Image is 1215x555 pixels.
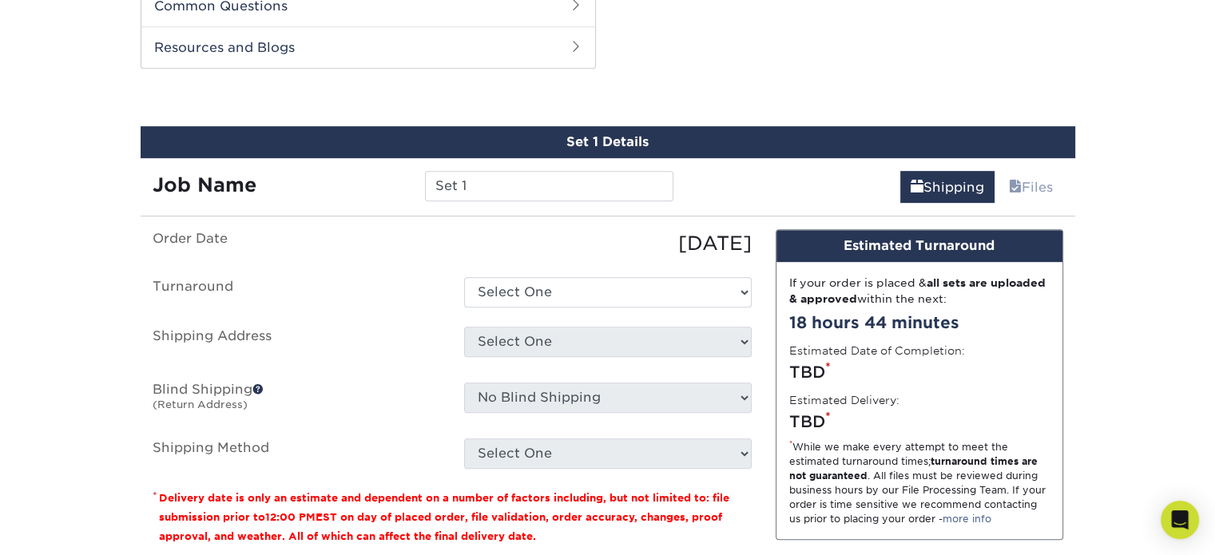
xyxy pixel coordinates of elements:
strong: Job Name [153,173,256,196]
label: Shipping Method [141,438,452,469]
small: Delivery date is only an estimate and dependent on a number of factors including, but not limited... [159,492,729,542]
div: Estimated Turnaround [776,230,1062,262]
label: Estimated Delivery: [789,392,899,408]
a: Files [999,171,1063,203]
label: Turnaround [141,277,452,307]
a: Shipping [900,171,995,203]
div: If your order is placed & within the next: [789,275,1050,307]
label: Estimated Date of Completion: [789,343,965,359]
small: (Return Address) [153,398,248,410]
label: Blind Shipping [141,383,452,419]
label: Order Date [141,229,452,258]
div: [DATE] [452,229,764,258]
div: 18 hours 44 minutes [789,311,1050,335]
div: Open Intercom Messenger [1161,501,1199,539]
a: more info [943,513,991,525]
input: Enter a job name [425,171,673,201]
div: TBD [789,410,1050,434]
div: While we make every attempt to meet the estimated turnaround times; . All files must be reviewed ... [789,440,1050,526]
div: Set 1 Details [141,126,1075,158]
span: files [1009,180,1022,195]
span: 12:00 PM [265,511,316,523]
h2: Resources and Blogs [141,26,595,68]
label: Shipping Address [141,327,452,363]
span: shipping [911,180,923,195]
div: TBD [789,360,1050,384]
strong: turnaround times are not guaranteed [789,455,1038,482]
